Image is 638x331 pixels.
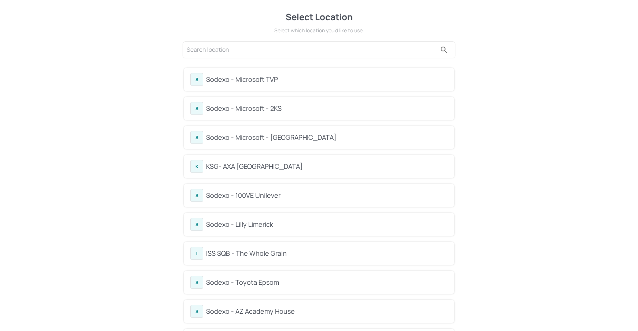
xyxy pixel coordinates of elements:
[206,277,448,287] div: Sodexo - Toyota Epsom
[190,160,203,173] div: K
[206,74,448,84] div: Sodexo - Microsoft TVP
[190,247,203,260] div: I
[206,132,448,142] div: Sodexo - Microsoft - [GEOGRAPHIC_DATA]
[206,306,448,316] div: Sodexo - AZ Academy House
[190,305,203,318] div: S
[190,218,203,231] div: S
[190,189,203,202] div: S
[190,73,203,86] div: S
[437,43,451,57] button: search
[206,103,448,113] div: Sodexo - Microsoft - 2KS
[190,131,203,144] div: S
[206,219,448,229] div: Sodexo - Lilly Limerick
[181,10,456,23] div: Select Location
[190,276,203,289] div: S
[190,102,203,115] div: S
[206,161,448,171] div: KSG- AXA [GEOGRAPHIC_DATA]
[181,26,456,34] div: Select which location you’d like to use.
[187,44,437,56] input: Search location
[206,190,448,200] div: Sodexo - 100VE Unilever
[206,248,448,258] div: ISS SQB - The Whole Grain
